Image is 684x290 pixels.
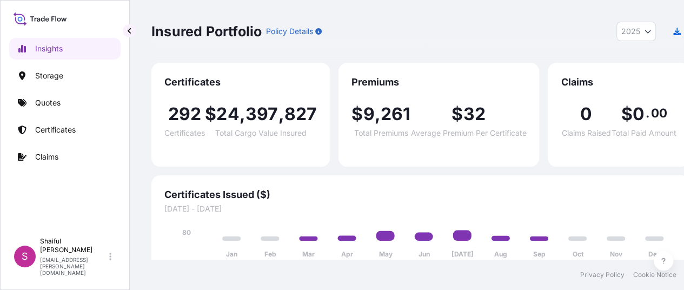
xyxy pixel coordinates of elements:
[562,129,611,137] span: Claims Raised
[226,250,237,258] tspan: Jan
[648,250,661,258] tspan: Dec
[351,106,363,123] span: $
[151,23,262,40] p: Insured Portfolio
[205,106,216,123] span: $
[418,250,429,258] tspan: Jun
[168,106,202,123] span: 292
[9,146,121,168] a: Claims
[351,76,526,89] span: Premiums
[164,129,205,137] span: Certificates
[580,106,592,123] span: 0
[621,106,632,123] span: $
[216,106,239,123] span: 24
[650,109,667,117] span: 00
[533,250,546,258] tspan: Sep
[35,124,76,135] p: Certificates
[561,76,676,89] span: Claims
[463,106,485,123] span: 32
[610,250,623,258] tspan: Nov
[633,271,676,279] a: Cookie Notice
[9,92,121,114] a: Quotes
[451,106,463,123] span: $
[35,151,58,162] p: Claims
[572,250,583,258] tspan: Oct
[451,250,474,258] tspan: [DATE]
[621,26,640,37] span: 2025
[264,250,276,258] tspan: Feb
[9,38,121,60] a: Insights
[40,237,107,254] p: Shaiful [PERSON_NAME]
[410,129,526,137] span: Average Premium Per Certificate
[646,109,649,117] span: .
[494,250,507,258] tspan: Aug
[35,43,63,54] p: Insights
[9,65,121,87] a: Storage
[215,129,307,137] span: Total Cargo Value Insured
[22,251,28,262] span: S
[341,250,353,258] tspan: Apr
[302,250,315,258] tspan: Mar
[378,250,393,258] tspan: May
[164,188,676,201] span: Certificates Issued ($)
[354,129,408,137] span: Total Premiums
[35,97,61,108] p: Quotes
[164,203,676,214] span: [DATE] - [DATE]
[284,106,317,123] span: 827
[375,106,381,123] span: ,
[381,106,411,123] span: 261
[164,76,317,89] span: Certificates
[616,22,656,41] button: Year Selector
[278,106,284,123] span: ,
[240,106,245,123] span: ,
[580,271,625,279] a: Privacy Policy
[612,129,676,137] span: Total Paid Amount
[40,256,107,276] p: [EMAIL_ADDRESS][PERSON_NAME][DOMAIN_NAME]
[182,228,191,236] tspan: 80
[632,106,644,123] span: 0
[35,70,63,81] p: Storage
[363,106,374,123] span: 9
[245,106,278,123] span: 397
[266,26,313,37] p: Policy Details
[9,119,121,141] a: Certificates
